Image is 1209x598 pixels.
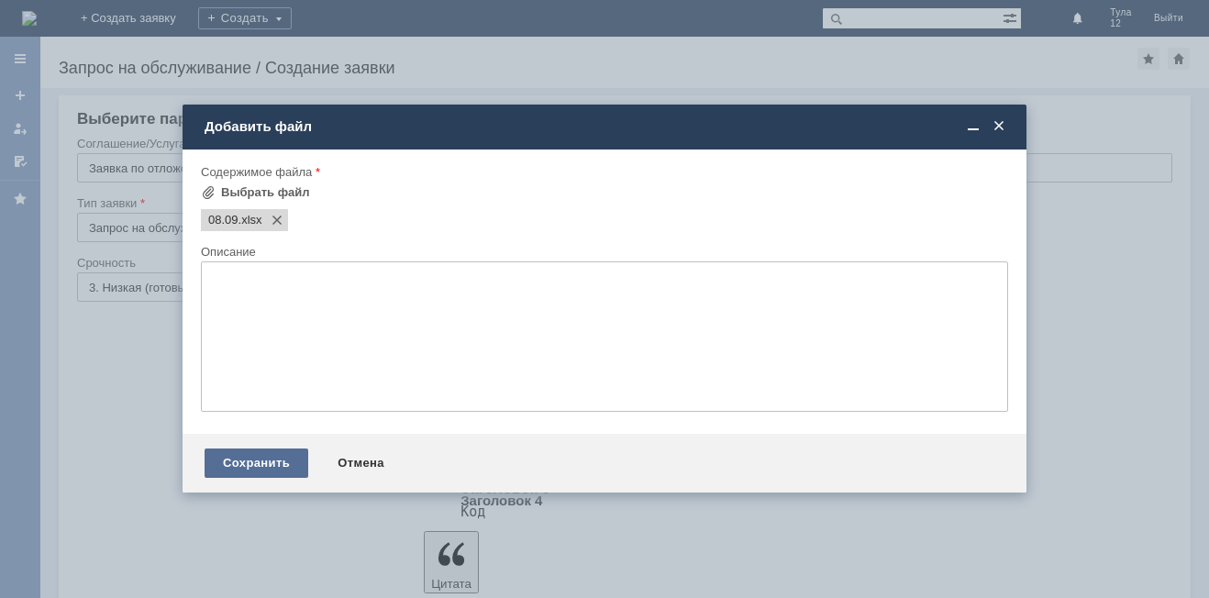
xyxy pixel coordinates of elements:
span: 08.09.xlsx [208,213,238,227]
div: Содержимое файла [201,166,1004,178]
span: Свернуть (Ctrl + M) [964,118,982,135]
div: Добавить файл [205,118,1008,135]
div: Здравствуйте! Удалите отложенные чеки от [DATE] [7,7,268,37]
span: 08.09.xlsx [238,213,262,227]
div: Выбрать файл [221,185,310,200]
span: Закрыть [990,118,1008,135]
div: Описание [201,246,1004,258]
